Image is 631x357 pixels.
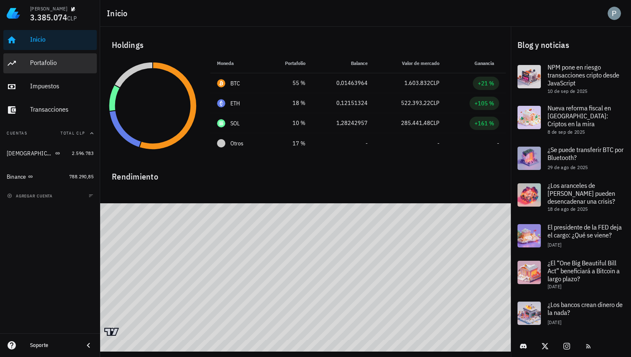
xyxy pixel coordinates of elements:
[548,283,561,290] span: [DATE]
[497,140,499,147] span: -
[548,300,623,317] span: ¿Los bancos crean dinero de la nada?
[105,163,506,183] div: Rendimiento
[72,150,93,156] span: 2.596.783
[366,140,368,147] span: -
[548,259,620,283] span: ¿El “One Big Beautiful Bill Act” beneficiará a Bitcoin a largo plazo?
[312,53,374,73] th: Balance
[548,104,611,128] span: Nueva reforma fiscal en [GEOGRAPHIC_DATA]: Criptos en la mira
[319,99,368,107] div: 0,12151324
[548,206,588,212] span: 18 de ago de 2025
[5,192,56,200] button: agregar cuenta
[404,79,430,87] span: 1.603.832
[401,99,430,107] span: 522.393,22
[548,63,619,87] span: NPM pone en riesgo transacciones cripto desde JavaScript
[3,30,97,50] a: Inicio
[608,7,621,20] div: avatar
[511,217,631,254] a: El presidente de la FED deja el cargo: ¿Qué se viene? [DATE]
[548,129,585,135] span: 8 de sep de 2025
[3,167,97,187] a: Binance 788.290,85
[430,79,439,87] span: CLP
[437,140,439,147] span: -
[475,99,494,107] div: +105 %
[548,164,588,170] span: 29 de ago de 2025
[105,32,506,58] div: Holdings
[511,99,631,140] a: Nueva reforma fiscal en [GEOGRAPHIC_DATA]: Criptos en la mira 8 de sep de 2025
[7,173,26,180] div: Binance
[104,328,119,336] a: Charting by TradingView
[511,254,631,295] a: ¿El “One Big Beautiful Bill Act” beneficiará a Bitcoin a largo plazo? [DATE]
[217,79,225,87] div: BTC-icon
[272,99,305,107] div: 18 %
[511,295,631,332] a: ¿Los bancos crean dinero de la nada? [DATE]
[217,119,225,127] div: SOL-icon
[548,145,623,162] span: ¿Se puede transferir BTC por Bluetooth?
[30,82,93,90] div: Impuestos
[272,79,305,87] div: 55 %
[272,119,305,127] div: 10 %
[475,60,499,66] span: Ganancia
[30,5,67,12] div: [PERSON_NAME]
[430,99,439,107] span: CLP
[511,177,631,217] a: ¿Los aranceles de [PERSON_NAME] pueden desencadenar una crisis? 18 de ago de 2025
[30,342,77,349] div: Soporte
[475,119,494,127] div: +161 %
[210,53,265,73] th: Moneda
[374,53,446,73] th: Valor de mercado
[30,12,67,23] span: 3.385.074
[548,223,622,239] span: El presidente de la FED deja el cargo: ¿Qué se viene?
[107,7,131,20] h1: Inicio
[319,119,368,127] div: 1,28242957
[478,79,494,87] div: +21 %
[272,139,305,148] div: 17 %
[61,130,85,136] span: Total CLP
[430,119,439,127] span: CLP
[3,100,97,120] a: Transacciones
[7,150,53,157] div: [DEMOGRAPHIC_DATA]
[548,88,588,94] span: 10 de sep de 2025
[230,79,240,87] div: BTC
[3,143,97,163] a: [DEMOGRAPHIC_DATA] 2.596.783
[230,99,240,107] div: ETH
[67,15,77,22] span: CLP
[511,58,631,99] a: NPM pone en riesgo transacciones cripto desde JavaScript 10 de sep de 2025
[319,79,368,87] div: 0,01463964
[7,7,20,20] img: LedgiFi
[69,173,93,180] span: 788.290,85
[217,99,225,107] div: ETH-icon
[265,53,312,73] th: Portafolio
[30,59,93,67] div: Portafolio
[511,32,631,58] div: Blog y noticias
[3,77,97,97] a: Impuestos
[548,242,561,248] span: [DATE]
[230,139,243,148] span: Otros
[3,123,97,143] button: CuentasTotal CLP
[548,181,615,205] span: ¿Los aranceles de [PERSON_NAME] pueden desencadenar una crisis?
[401,119,430,127] span: 285.441,48
[548,319,561,325] span: [DATE]
[230,119,240,127] div: SOL
[30,35,93,43] div: Inicio
[30,105,93,113] div: Transacciones
[9,193,53,199] span: agregar cuenta
[3,53,97,73] a: Portafolio
[511,140,631,177] a: ¿Se puede transferir BTC por Bluetooth? 29 de ago de 2025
